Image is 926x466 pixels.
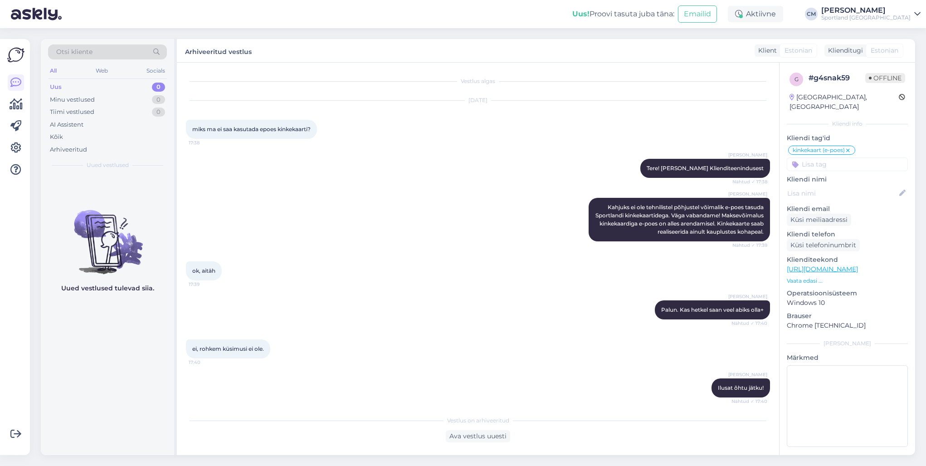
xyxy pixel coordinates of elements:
[87,161,129,169] span: Uued vestlused
[94,65,110,77] div: Web
[50,132,63,142] div: Kõik
[595,204,765,235] span: Kahjuks ei ole tehnilistel põhjustel võimalik e-poes tasuda Sportlandi kinkekaartidega. Väga vaba...
[787,188,897,198] input: Lisa nimi
[446,430,510,442] div: Ava vestlus uuesti
[152,108,165,117] div: 0
[728,6,783,22] div: Aktiivne
[732,242,767,249] span: Nähtud ✓ 17:39
[821,7,921,21] a: [PERSON_NAME]Sportland [GEOGRAPHIC_DATA]
[192,126,311,132] span: miks ma ei saa kasutada epoes kinkekaarti?
[787,157,908,171] input: Lisa tag
[787,298,908,308] p: Windows 10
[50,83,62,92] div: Uus
[809,73,865,83] div: # g4snak59
[787,175,908,184] p: Kliendi nimi
[787,277,908,285] p: Vaata edasi ...
[865,73,905,83] span: Offline
[787,120,908,128] div: Kliendi info
[50,120,83,129] div: AI Assistent
[661,306,764,313] span: Palun. Kas hetkel saan veel abiks olla+
[731,320,767,327] span: Nähtud ✓ 17:40
[793,147,845,153] span: kinkekaart (e-poes)
[755,46,777,55] div: Klient
[787,239,860,251] div: Küsi telefoninumbrit
[732,178,767,185] span: Nähtud ✓ 17:38
[805,8,818,20] div: CM
[787,133,908,143] p: Kliendi tag'id
[787,230,908,239] p: Kliendi telefon
[787,289,908,298] p: Operatsioonisüsteem
[572,9,674,20] div: Proovi tasuta juba täna:
[61,284,154,293] p: Uued vestlused tulevad siia.
[572,10,590,18] b: Uus!
[821,7,911,14] div: [PERSON_NAME]
[871,46,898,55] span: Estonian
[56,47,93,57] span: Otsi kliente
[785,46,812,55] span: Estonian
[50,145,87,154] div: Arhiveeritud
[189,139,223,146] span: 17:38
[731,398,767,405] span: Nähtud ✓ 17:40
[189,281,223,288] span: 17:39
[50,108,94,117] div: Tiimi vestlused
[145,65,167,77] div: Socials
[152,95,165,104] div: 0
[787,353,908,363] p: Märkmed
[48,65,58,77] div: All
[192,267,215,274] span: ok, aitäh
[728,191,767,197] span: [PERSON_NAME]
[718,384,764,391] span: Ilusat õhtu jätku!
[787,265,858,273] a: [URL][DOMAIN_NAME]
[787,311,908,321] p: Brauser
[189,359,223,366] span: 17:40
[787,214,851,226] div: Küsi meiliaadressi
[447,417,509,425] span: Vestlus on arhiveeritud
[678,5,717,23] button: Emailid
[728,371,767,378] span: [PERSON_NAME]
[152,83,165,92] div: 0
[787,339,908,348] div: [PERSON_NAME]
[790,93,899,112] div: [GEOGRAPHIC_DATA], [GEOGRAPHIC_DATA]
[41,194,174,275] img: No chats
[728,293,767,300] span: [PERSON_NAME]
[824,46,863,55] div: Klienditugi
[787,255,908,265] p: Klienditeekond
[192,345,264,352] span: ei, rohkem küsimusi ei ole.
[728,152,767,158] span: [PERSON_NAME]
[50,95,95,104] div: Minu vestlused
[186,96,770,104] div: [DATE]
[821,14,911,21] div: Sportland [GEOGRAPHIC_DATA]
[794,76,799,83] span: g
[185,44,252,57] label: Arhiveeritud vestlus
[787,321,908,330] p: Chrome [TECHNICAL_ID]
[647,165,764,172] span: Tere! [PERSON_NAME] Klienditeenindusest
[787,204,908,214] p: Kliendi email
[186,77,770,85] div: Vestlus algas
[7,46,24,64] img: Askly Logo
